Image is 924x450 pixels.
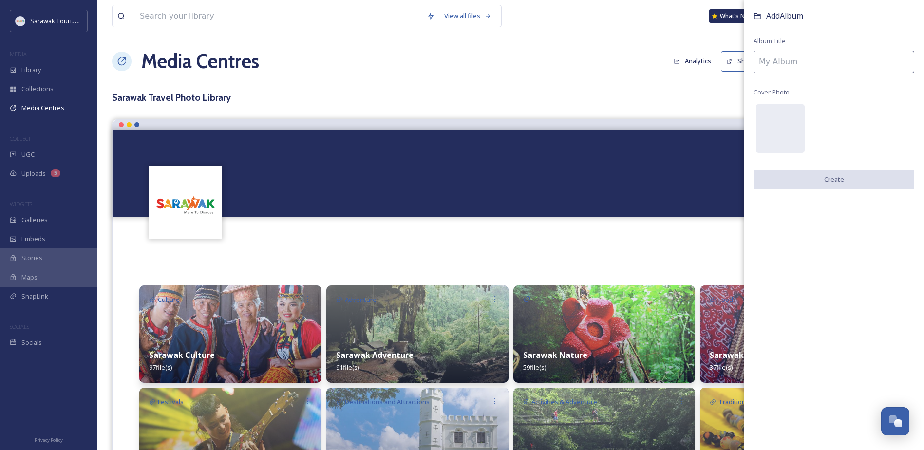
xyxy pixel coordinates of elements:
a: View all files [439,6,496,25]
h3: Sarawak Travel Photo Library [112,91,909,105]
span: MEDIA [10,50,27,57]
a: Privacy Policy [35,433,63,445]
video: Copy of Gateway to Borneo(with audio) 10s_3.mp4 [113,130,909,217]
button: Analytics [669,52,716,71]
a: What's New [709,9,758,23]
span: Food [718,295,733,304]
span: Sarawak Tourism Board [30,16,99,25]
strong: Sarawak Adventure [336,350,414,360]
span: Adventure [345,295,377,304]
span: 37 file(s) [710,363,733,372]
button: Create [754,170,914,189]
img: new%20smtd%20transparent%202%20copy%404x.png [151,167,221,238]
span: Maps [21,273,38,282]
img: 7b9a9bb1-762c-4faa-9c70-33daba0ad40c.jpg [326,285,509,383]
input: Search your library [135,5,422,27]
img: a0b29c06-dbd7-41a1-9738-906831b75aec.jpg [513,285,696,383]
span: Privacy Policy [35,437,63,443]
span: Add Album [766,10,803,21]
span: Library [21,65,41,75]
span: Traditional Life & Handicrafts [718,397,804,407]
span: Collections [21,84,54,94]
span: Socials [21,338,42,347]
span: Embeds [21,234,45,244]
span: Media Centres [21,103,64,112]
span: Activities & Adventure [531,397,597,407]
span: Festivals [158,397,184,407]
span: SnapLink [21,292,48,301]
span: Galleries [21,215,48,225]
strong: Sarawak Nature [523,350,587,360]
button: Open Chat [881,407,909,435]
a: Media Centres [141,47,259,76]
span: UGC [21,150,35,159]
span: SOCIALS [10,323,29,330]
span: Culture [158,295,180,304]
span: 91 file(s) [336,363,359,372]
strong: Sarawak Culture [149,350,215,360]
span: Uploads [21,169,46,178]
span: Album Title [754,37,786,46]
span: WIDGETS [10,200,32,207]
span: 59 file(s) [523,363,546,372]
img: 6dba278b-01a5-4647-b279-99ea9567e0bd.jpg [700,285,882,383]
span: Stories [21,253,42,262]
span: 97 file(s) [149,363,172,372]
a: Analytics [669,52,721,71]
span: COLLECT [10,135,31,142]
img: new%20smtd%20transparent%202%20copy%404x.png [16,16,25,26]
div: 5 [51,169,60,177]
button: Share [721,51,760,71]
span: Cover Photo [754,88,790,97]
strong: Sarawak Food [710,350,764,360]
input: My Album [754,51,914,73]
span: Destinations and Attractions [345,397,430,407]
img: fa566219-b555-4257-8fb8-cd3bddac3f48.jpg [139,285,321,383]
